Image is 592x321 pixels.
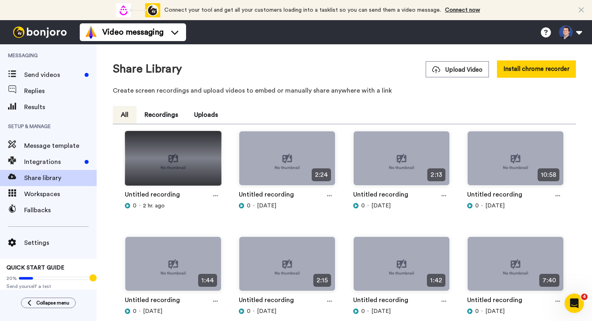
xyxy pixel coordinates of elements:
[354,237,449,298] img: no-thumbnail.jpg
[353,307,450,315] div: [DATE]
[24,189,97,199] span: Workspaces
[427,274,445,287] span: 1:42
[467,307,564,315] div: [DATE]
[353,295,408,307] a: Untitled recording
[133,307,137,315] span: 0
[6,283,90,290] span: Send yourself a test
[426,61,489,77] button: Upload Video
[125,295,180,307] a: Untitled recording
[6,265,64,271] span: QUICK START GUIDE
[125,190,180,202] a: Untitled recording
[116,3,160,17] div: animation
[475,307,479,315] span: 0
[113,106,137,124] button: All
[24,238,97,248] span: Settings
[581,294,588,300] span: 4
[164,7,441,13] span: Connect your tool and get all your customers loading into a tasklist so you can send them a video...
[239,190,294,202] a: Untitled recording
[353,202,450,210] div: [DATE]
[24,157,81,167] span: Integrations
[137,106,186,124] button: Recordings
[432,66,482,74] span: Upload Video
[467,202,564,210] div: [DATE]
[239,295,294,307] a: Untitled recording
[353,190,408,202] a: Untitled recording
[24,173,97,183] span: Share library
[239,307,335,315] div: [DATE]
[89,274,97,282] div: Tooltip anchor
[125,307,221,315] div: [DATE]
[468,237,563,298] img: no-thumbnail.jpg
[313,274,331,287] span: 2:15
[467,190,522,202] a: Untitled recording
[6,275,17,282] span: 20%
[239,202,335,210] div: [DATE]
[21,298,76,308] button: Collapse menu
[113,86,576,95] p: Create screen recordings and upload videos to embed or manually share anywhere with a link
[85,26,97,39] img: vm-color.svg
[539,274,559,287] span: 7:40
[24,102,97,112] span: Results
[468,131,563,192] img: no-thumbnail.jpg
[565,294,584,313] iframe: Intercom live chat
[239,237,335,298] img: no-thumbnail.jpg
[24,86,97,96] span: Replies
[24,70,81,80] span: Send videos
[445,7,480,13] a: Connect now
[133,202,137,210] span: 0
[467,295,522,307] a: Untitled recording
[247,307,250,315] span: 0
[361,202,365,210] span: 0
[497,60,576,78] button: Install chrome recorder
[354,131,449,192] img: no-thumbnail.jpg
[10,27,70,38] img: bj-logo-header-white.svg
[247,202,250,210] span: 0
[186,106,226,124] button: Uploads
[125,202,221,210] div: 2 hr. ago
[198,274,217,287] span: 1:44
[24,205,97,215] span: Fallbacks
[361,307,365,315] span: 0
[312,168,331,181] span: 2:24
[125,131,221,192] img: no-thumbnail.jpg
[475,202,479,210] span: 0
[113,63,182,75] h1: Share Library
[125,237,221,298] img: no-thumbnail.jpg
[36,300,69,306] span: Collapse menu
[239,131,335,192] img: no-thumbnail.jpg
[538,168,559,181] span: 10:58
[102,27,164,38] span: Video messaging
[24,141,97,151] span: Message template
[427,168,445,181] span: 2:13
